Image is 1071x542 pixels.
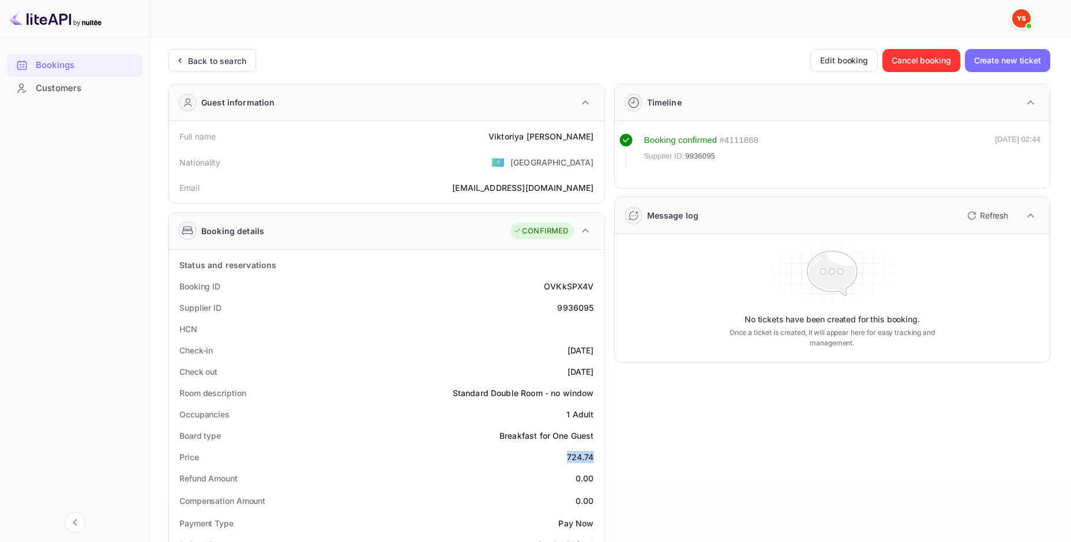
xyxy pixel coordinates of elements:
[188,56,246,66] ya-tr-span: Back to search
[179,452,199,462] ya-tr-span: Price
[179,131,216,141] ya-tr-span: Full name
[685,152,715,160] ya-tr-span: 9936095
[719,134,758,147] div: # 4111868
[65,512,85,533] button: Collapse navigation
[7,77,142,99] a: Customers
[558,518,593,528] ya-tr-span: Pay Now
[491,156,505,168] ya-tr-span: 🇰🇿
[1012,9,1031,28] img: Yandex Support
[974,54,1041,67] ya-tr-span: Create new ticket
[544,281,593,291] ya-tr-span: OVKkSPX4V
[647,97,682,107] ya-tr-span: Timeline
[644,152,685,160] ya-tr-span: Supplier ID:
[488,131,524,141] ya-tr-span: Viktoriya
[7,54,142,76] a: Bookings
[179,324,197,334] ya-tr-span: HCN
[980,210,1008,220] ya-tr-span: Refresh
[179,367,217,377] ya-tr-span: Check out
[179,473,238,483] ya-tr-span: Refund Amount
[179,518,234,528] ya-tr-span: Payment Type
[522,225,568,237] ya-tr-span: CONFIRMED
[568,366,594,378] div: [DATE]
[499,431,593,441] ya-tr-span: Breakfast for One Guest
[510,157,594,167] ya-tr-span: [GEOGRAPHIC_DATA]
[715,328,949,348] ya-tr-span: Once a ticket is created, it will appear here for easy tracking and management.
[892,54,951,67] ya-tr-span: Cancel booking
[678,135,717,145] ya-tr-span: confirmed
[7,77,142,100] div: Customers
[36,59,74,72] ya-tr-span: Bookings
[576,495,594,507] div: 0.00
[965,49,1050,72] button: Create new ticket
[179,345,213,355] ya-tr-span: Check-in
[9,9,102,28] img: LiteAPI logo
[179,157,221,167] ya-tr-span: Nationality
[179,281,220,291] ya-tr-span: Booking ID
[179,496,265,506] ya-tr-span: Compensation Amount
[647,210,699,220] ya-tr-span: Message log
[179,260,276,270] ya-tr-span: Status and reservations
[557,302,593,314] div: 9936095
[201,96,275,108] ya-tr-span: Guest information
[527,131,594,141] ya-tr-span: [PERSON_NAME]
[567,451,594,463] div: 724.74
[644,135,676,145] ya-tr-span: Booking
[576,472,594,484] div: 0.00
[566,409,593,419] ya-tr-span: 1 Adult
[179,303,221,313] ya-tr-span: Supplier ID
[179,388,246,398] ya-tr-span: Room description
[453,388,594,398] ya-tr-span: Standard Double Room - no window
[7,54,142,77] div: Bookings
[179,183,200,193] ya-tr-span: Email
[201,225,264,237] ya-tr-span: Booking details
[36,82,81,95] ya-tr-span: Customers
[452,183,593,193] ya-tr-span: [EMAIL_ADDRESS][DOMAIN_NAME]
[810,49,878,72] button: Edit booking
[995,135,1040,144] ya-tr-span: [DATE] 02:44
[491,152,505,172] span: United States
[820,54,868,67] ya-tr-span: Edit booking
[745,314,920,325] ya-tr-span: No tickets have been created for this booking.
[882,49,960,72] button: Cancel booking
[179,409,230,419] ya-tr-span: Occupancies
[960,206,1013,225] button: Refresh
[568,344,594,356] div: [DATE]
[179,431,221,441] ya-tr-span: Board type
